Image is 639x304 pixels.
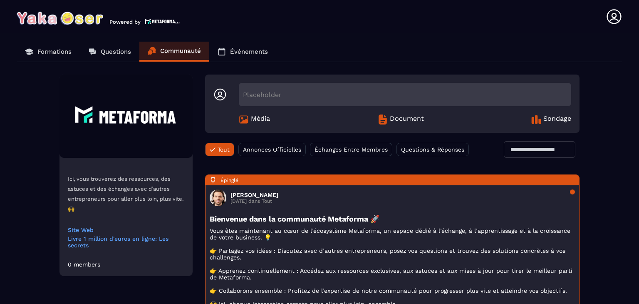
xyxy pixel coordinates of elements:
[17,42,80,62] a: Formations
[68,174,184,214] p: Ici, vous trouverez des ressources, des astuces et des échanges avec d’autres entrepreneurs pour ...
[68,261,100,268] div: 0 members
[209,42,276,62] a: Événements
[251,115,270,125] span: Média
[230,48,268,55] p: Événements
[68,227,184,233] a: Site Web
[80,42,139,62] a: Questions
[220,177,238,183] span: Épinglé
[390,115,424,125] span: Document
[401,146,464,153] span: Questions & Réponses
[17,12,103,25] img: logo-branding
[243,146,301,153] span: Annonces Officielles
[210,214,575,223] h3: Bienvenue dans la communauté Metaforma 🚀
[230,198,278,204] p: [DATE] dans Tout
[68,235,184,249] a: Livre 1 million d'euros en ligne: Les secrets
[109,19,141,25] p: Powered by
[37,48,72,55] p: Formations
[315,146,388,153] span: Échanges Entre Membres
[543,115,571,125] span: Sondage
[218,146,230,153] span: Tout
[145,18,180,25] img: logo
[160,47,201,55] p: Communauté
[139,42,209,62] a: Communauté
[239,83,571,106] div: Placeholder
[59,75,193,158] img: Community background
[230,192,278,198] h3: [PERSON_NAME]
[101,48,131,55] p: Questions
